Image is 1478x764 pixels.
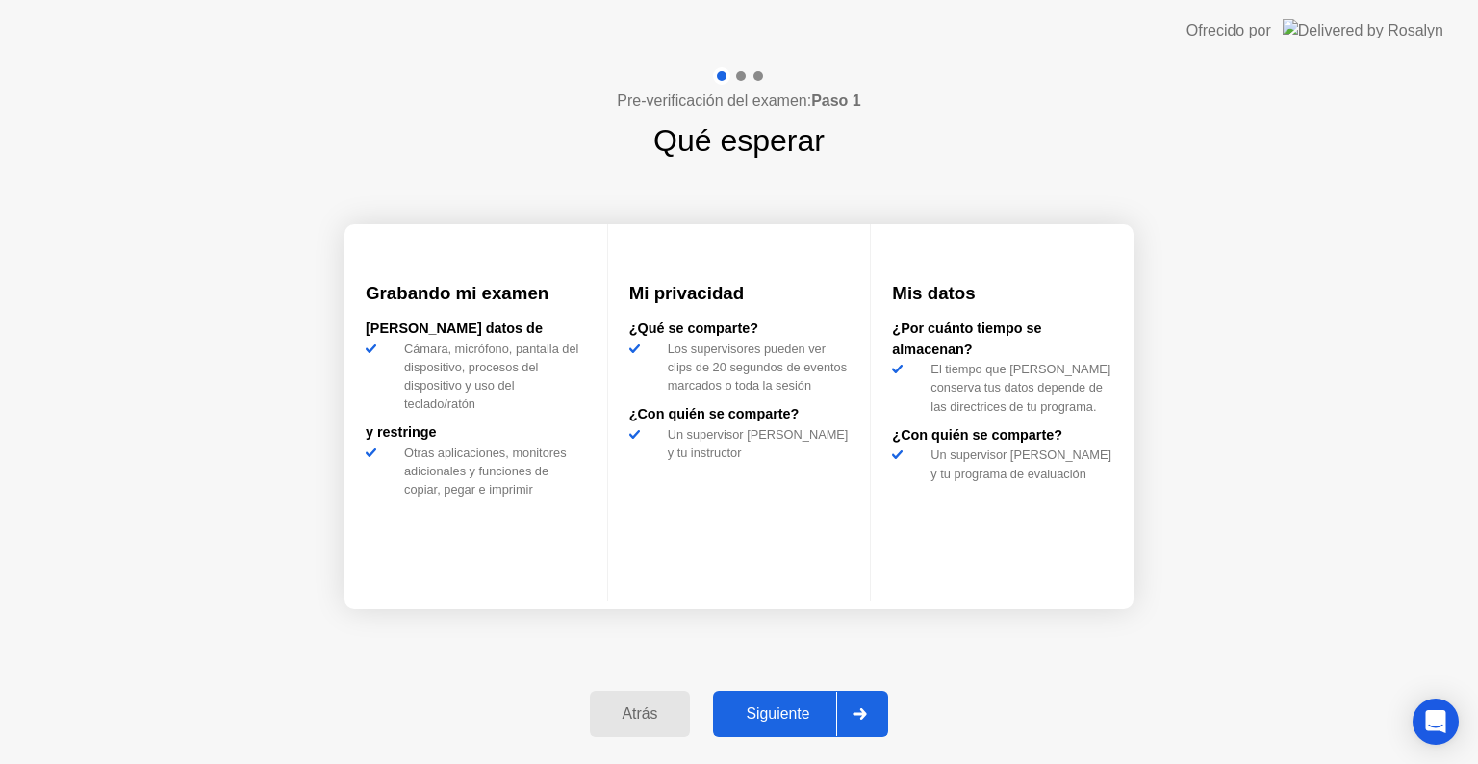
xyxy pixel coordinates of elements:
[892,280,1112,307] h3: Mis datos
[811,92,861,109] b: Paso 1
[366,422,586,444] div: y restringe
[1283,19,1443,41] img: Delivered by Rosalyn
[1186,19,1271,42] div: Ofrecido por
[629,280,850,307] h3: Mi privacidad
[660,425,850,462] div: Un supervisor [PERSON_NAME] y tu instructor
[892,318,1112,360] div: ¿Por cuánto tiempo se almacenan?
[892,425,1112,446] div: ¿Con quién se comparte?
[590,691,691,737] button: Atrás
[596,705,685,723] div: Atrás
[366,318,586,340] div: [PERSON_NAME] datos de
[660,340,850,395] div: Los supervisores pueden ver clips de 20 segundos de eventos marcados o toda la sesión
[719,705,836,723] div: Siguiente
[653,117,825,164] h1: Qué esperar
[366,280,586,307] h3: Grabando mi examen
[629,404,850,425] div: ¿Con quién se comparte?
[923,446,1112,482] div: Un supervisor [PERSON_NAME] y tu programa de evaluación
[396,340,586,414] div: Cámara, micrófono, pantalla del dispositivo, procesos del dispositivo y uso del teclado/ratón
[923,360,1112,416] div: El tiempo que [PERSON_NAME] conserva tus datos depende de las directrices de tu programa.
[629,318,850,340] div: ¿Qué se comparte?
[1413,699,1459,745] div: Open Intercom Messenger
[617,89,860,113] h4: Pre-verificación del examen:
[713,691,888,737] button: Siguiente
[396,444,586,499] div: Otras aplicaciones, monitores adicionales y funciones de copiar, pegar e imprimir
